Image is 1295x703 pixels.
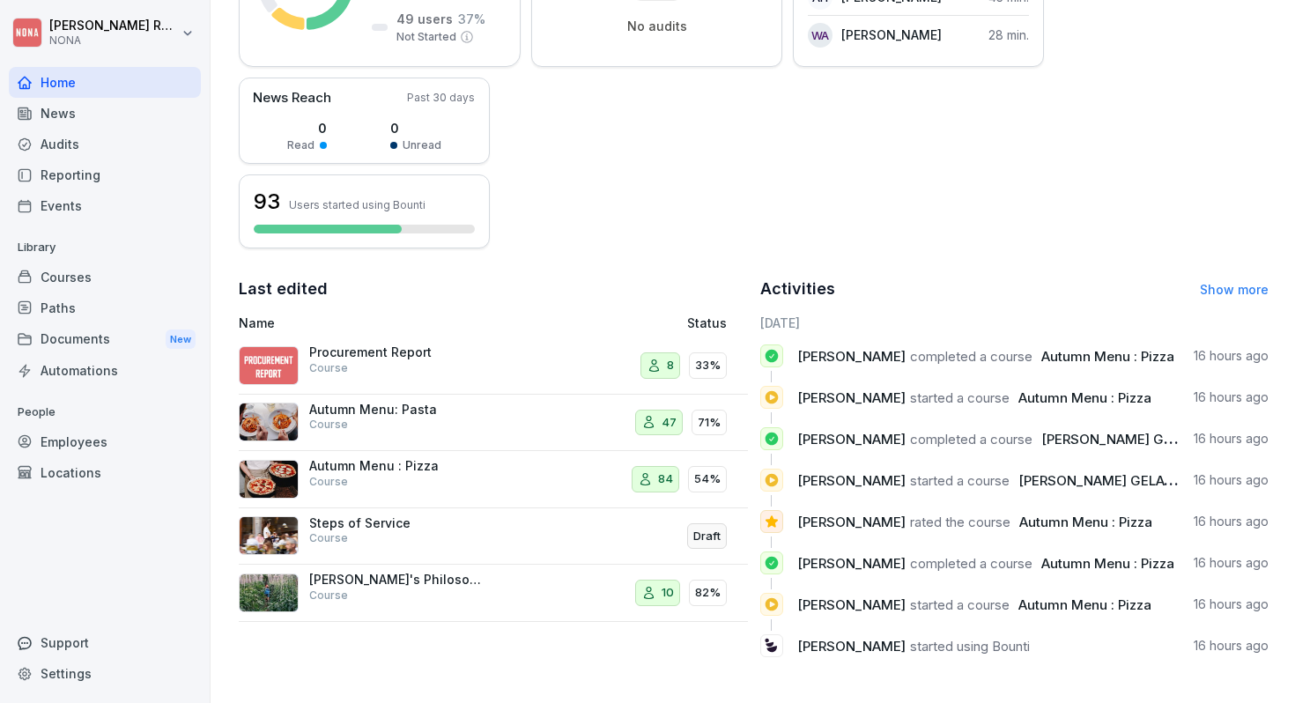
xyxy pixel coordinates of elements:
[9,233,201,262] p: Library
[988,26,1029,44] p: 28 min.
[239,573,299,612] img: cktznsg10ahe3ln2ptfp89y3.png
[239,314,550,332] p: Name
[239,277,748,301] h2: Last edited
[1194,347,1269,365] p: 16 hours ago
[910,431,1032,448] span: completed a course
[239,460,299,499] img: gigntzqtjbmfaqrmkhd4k4h3.png
[910,514,1010,530] span: rated the course
[309,515,485,531] p: Steps of Service
[797,514,906,530] span: [PERSON_NAME]
[239,451,748,508] a: Autumn Menu : PizzaCourse8454%
[662,584,674,602] p: 10
[289,198,425,211] p: Users started using Bounti
[309,360,348,376] p: Course
[254,187,280,217] h3: 93
[808,23,832,48] div: WA
[1018,389,1151,406] span: Autumn Menu : Pizza
[49,18,178,33] p: [PERSON_NAME] Raemaekers
[760,314,1269,332] h6: [DATE]
[1019,514,1152,530] span: Autumn Menu : Pizza
[910,348,1032,365] span: completed a course
[9,658,201,689] a: Settings
[797,431,906,448] span: [PERSON_NAME]
[662,414,677,432] p: 47
[9,323,201,356] a: DocumentsNew
[841,26,942,44] p: [PERSON_NAME]
[9,190,201,221] a: Events
[693,528,721,545] p: Draft
[309,344,485,360] p: Procurement Report
[797,472,906,489] span: [PERSON_NAME]
[239,508,748,566] a: Steps of ServiceCourseDraft
[694,470,721,488] p: 54%
[1194,637,1269,655] p: 16 hours ago
[239,337,748,395] a: Procurement ReportCourse833%
[695,584,721,602] p: 82%
[309,402,485,418] p: Autumn Menu: Pasta
[658,470,673,488] p: 84
[9,627,201,658] div: Support
[9,355,201,386] a: Automations
[9,426,201,457] a: Employees
[9,98,201,129] a: News
[403,137,441,153] p: Unread
[910,472,1010,489] span: started a course
[797,389,906,406] span: [PERSON_NAME]
[9,262,201,292] a: Courses
[309,417,348,433] p: Course
[9,292,201,323] a: Paths
[309,530,348,546] p: Course
[309,572,485,588] p: [PERSON_NAME]'s Philosophy and Mission
[1041,555,1174,572] span: Autumn Menu : Pizza
[239,565,748,622] a: [PERSON_NAME]'s Philosophy and MissionCourse1082%
[698,414,721,432] p: 71%
[1194,388,1269,406] p: 16 hours ago
[1041,348,1174,365] span: Autumn Menu : Pizza
[910,389,1010,406] span: started a course
[166,329,196,350] div: New
[9,159,201,190] div: Reporting
[239,346,299,385] img: j62bydjegf2f324to4bu3bh0.png
[760,277,835,301] h2: Activities
[1194,471,1269,489] p: 16 hours ago
[695,357,721,374] p: 33%
[239,516,299,555] img: vd9hf8v6tixg1rgmgu18qv0n.png
[309,474,348,490] p: Course
[9,323,201,356] div: Documents
[797,348,906,365] span: [PERSON_NAME]
[390,119,441,137] p: 0
[1194,513,1269,530] p: 16 hours ago
[309,458,485,474] p: Autumn Menu : Pizza
[9,457,201,488] a: Locations
[9,398,201,426] p: People
[687,314,727,332] p: Status
[239,403,299,441] img: g03mw99o2jwb6tj6u9fgvrr5.png
[9,67,201,98] a: Home
[407,90,475,106] p: Past 30 days
[9,129,201,159] a: Audits
[309,588,348,603] p: Course
[1194,430,1269,448] p: 16 hours ago
[1194,554,1269,572] p: 16 hours ago
[910,596,1010,613] span: started a course
[253,88,331,108] p: News Reach
[1200,282,1269,297] a: Show more
[396,10,453,28] p: 49 users
[627,18,687,34] p: No audits
[797,596,906,613] span: [PERSON_NAME]
[797,638,906,655] span: [PERSON_NAME]
[458,10,485,28] p: 37 %
[1018,596,1151,613] span: Autumn Menu : Pizza
[910,555,1032,572] span: completed a course
[910,638,1030,655] span: started using Bounti
[287,137,314,153] p: Read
